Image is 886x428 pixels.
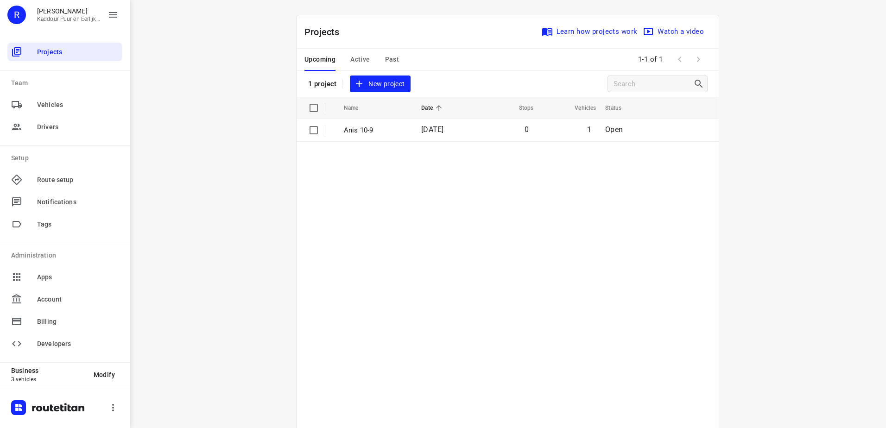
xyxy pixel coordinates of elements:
div: Account [7,290,122,308]
span: 0 [525,125,529,134]
button: Modify [86,366,122,383]
div: Drivers [7,118,122,136]
span: Vehicles [563,102,596,113]
p: Anis 10-9 [344,125,407,136]
p: 1 project [308,80,336,88]
span: [DATE] [421,125,443,134]
div: Projects [7,43,122,61]
div: Search [693,78,707,89]
div: Billing [7,312,122,331]
span: Notifications [37,197,119,207]
span: Account [37,295,119,304]
span: Vehicles [37,100,119,110]
span: Developers [37,339,119,349]
div: Notifications [7,193,122,211]
div: Vehicles [7,95,122,114]
span: 1 [587,125,591,134]
span: New project [355,78,405,90]
p: Kaddour Puur en Eerlijk Vlees B.V. [37,16,100,22]
p: Administration [11,251,122,260]
span: Next Page [689,50,708,69]
div: Tags [7,215,122,233]
span: Date [421,102,445,113]
span: Status [605,102,633,113]
input: Search projects [614,77,693,91]
span: Active [350,54,370,65]
p: Rachid Kaddour [37,7,100,15]
div: Apps [7,268,122,286]
span: Open [605,125,623,134]
span: Billing [37,317,119,327]
div: Route setup [7,170,122,189]
span: Previous Page [671,50,689,69]
span: Past [385,54,399,65]
span: Tags [37,220,119,229]
span: Name [344,102,371,113]
span: Route setup [37,175,119,185]
p: Business [11,367,86,374]
p: Projects [304,25,347,39]
p: Setup [11,153,122,163]
span: Projects [37,47,119,57]
p: Team [11,78,122,88]
span: Upcoming [304,54,335,65]
span: Modify [94,371,115,378]
p: 3 vehicles [11,376,86,383]
span: 1-1 of 1 [634,50,667,69]
div: Developers [7,334,122,353]
div: R [7,6,26,24]
span: Apps [37,272,119,282]
span: Drivers [37,122,119,132]
button: New project [350,76,410,93]
span: Stops [507,102,534,113]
